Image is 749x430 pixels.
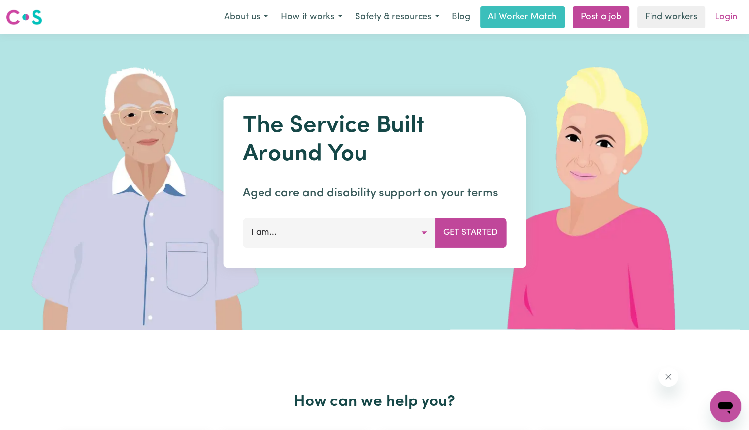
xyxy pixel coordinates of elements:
[349,7,446,28] button: Safety & resources
[6,7,60,15] span: Need any help?
[480,6,565,28] a: AI Worker Match
[658,367,678,387] iframe: Close message
[274,7,349,28] button: How it works
[243,184,506,202] p: Aged care and disability support on your terms
[709,6,743,28] a: Login
[573,6,629,28] a: Post a job
[6,8,42,26] img: Careseekers logo
[435,218,506,247] button: Get Started
[6,6,42,29] a: Careseekers logo
[243,112,506,169] h1: The Service Built Around You
[637,6,705,28] a: Find workers
[243,218,435,247] button: I am...
[56,393,694,411] h2: How can we help you?
[218,7,274,28] button: About us
[710,391,741,422] iframe: Button to launch messaging window
[446,6,476,28] a: Blog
